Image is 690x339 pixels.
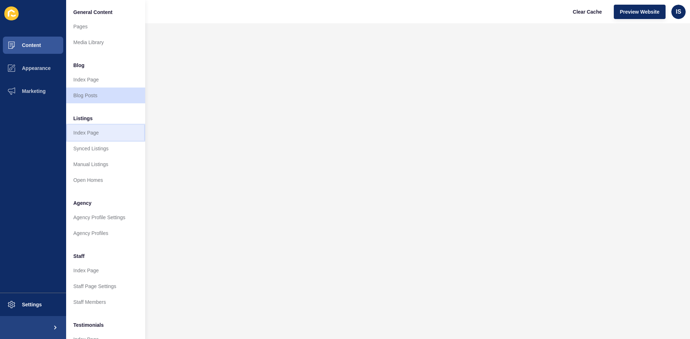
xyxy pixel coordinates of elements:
a: Index Page [66,263,145,278]
a: Agency Profiles [66,225,145,241]
a: Manual Listings [66,156,145,172]
a: Index Page [66,72,145,88]
a: Agency Profile Settings [66,209,145,225]
a: Synced Listings [66,141,145,156]
a: Staff Page Settings [66,278,145,294]
a: Media Library [66,34,145,50]
a: Staff Members [66,294,145,310]
span: Blog [73,62,84,69]
span: Clear Cache [573,8,602,15]
a: Blog Posts [66,88,145,103]
span: Preview Website [620,8,659,15]
button: Preview Website [614,5,666,19]
a: Index Page [66,125,145,141]
span: Testimonials [73,321,104,329]
span: Staff [73,253,84,260]
a: Open Homes [66,172,145,188]
a: Pages [66,19,145,34]
span: Listings [73,115,93,122]
button: Clear Cache [567,5,608,19]
span: Agency [73,199,92,207]
span: IS [676,8,681,15]
span: General Content [73,9,112,16]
